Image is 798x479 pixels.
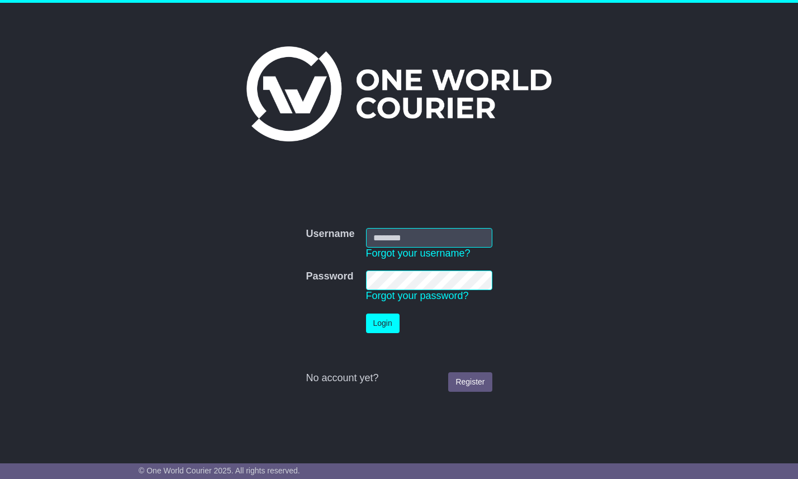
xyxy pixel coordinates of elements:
div: No account yet? [306,372,492,385]
label: Username [306,228,354,240]
a: Forgot your password? [366,290,469,301]
span: © One World Courier 2025. All rights reserved. [139,466,300,475]
button: Login [366,314,400,333]
img: One World [246,46,552,141]
a: Register [448,372,492,392]
a: Forgot your username? [366,248,471,259]
label: Password [306,271,353,283]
